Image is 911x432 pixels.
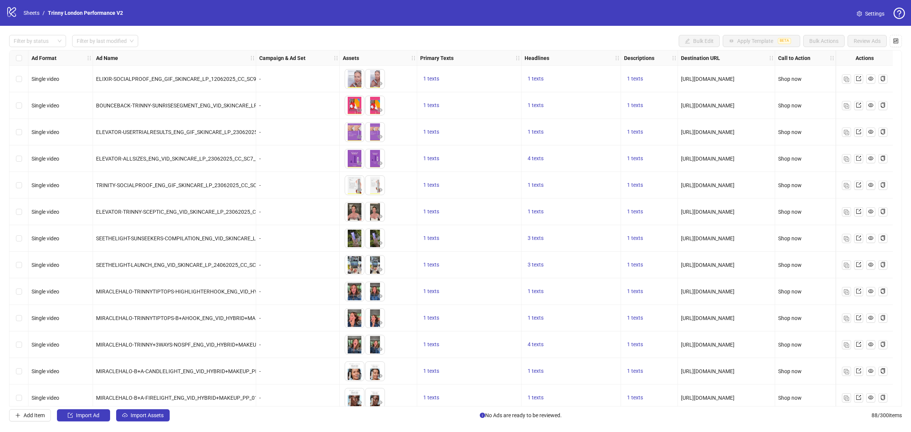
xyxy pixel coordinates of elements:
[92,55,97,61] span: holder
[68,413,73,418] span: import
[868,315,873,320] span: eye
[423,208,439,214] span: 1 texts
[345,282,364,301] img: Asset 1
[856,289,861,294] span: export
[345,202,364,221] img: Asset 1
[357,81,362,86] span: eye
[357,240,362,246] span: eye
[411,55,416,61] span: holder
[375,398,385,407] button: Preview
[627,182,643,188] span: 1 texts
[880,235,886,241] span: copy
[835,55,840,61] span: holder
[345,123,364,142] img: Asset 1
[842,154,851,163] button: Duplicate
[366,335,385,354] img: Asset 2
[377,320,383,325] span: eye
[525,393,547,402] button: 1 texts
[844,263,849,268] img: Duplicate
[423,262,439,268] span: 1 texts
[528,129,544,135] span: 1 texts
[868,368,873,374] span: eye
[624,154,646,163] button: 1 texts
[9,92,28,119] div: Select row 2
[627,288,643,294] span: 1 texts
[528,315,544,321] span: 1 texts
[844,210,849,215] img: Duplicate
[259,75,336,83] div: -
[9,119,28,145] div: Select row 3
[9,305,28,331] div: Select row 10
[57,409,110,421] button: Import Ad
[627,368,643,374] span: 1 texts
[377,214,383,219] span: eye
[15,413,20,418] span: plus
[377,107,383,113] span: eye
[856,262,861,267] span: export
[420,234,442,243] button: 1 texts
[355,79,364,88] button: Preview
[525,128,547,137] button: 1 texts
[375,345,385,354] button: Preview
[375,186,385,195] button: Preview
[9,252,28,278] div: Select row 8
[525,181,547,190] button: 1 texts
[96,76,282,82] span: ELIXIR-SOCIALPROOF_ENG_GIF_SKINCARE_LP_12062025_CC_SC9_USP7_TL_
[355,292,364,301] button: Preview
[366,255,385,274] img: Asset 2
[856,182,861,188] span: export
[366,309,385,328] img: Asset 2
[624,287,646,296] button: 1 texts
[9,358,28,385] div: Select row 12
[842,314,851,323] button: Duplicate
[856,156,861,161] span: export
[894,8,905,19] span: question-circle
[525,207,547,216] button: 1 texts
[355,398,364,407] button: Preview
[525,101,547,110] button: 1 texts
[528,155,544,161] span: 4 texts
[357,161,362,166] span: eye
[856,235,861,241] span: export
[355,345,364,354] button: Preview
[345,149,364,168] img: Asset 1
[615,55,620,61] span: holder
[375,132,385,142] button: Preview
[624,234,646,243] button: 1 texts
[520,55,526,61] span: holder
[528,288,544,294] span: 1 texts
[423,368,439,374] span: 1 texts
[677,55,682,61] span: holder
[525,314,547,323] button: 1 texts
[844,396,849,401] img: Duplicate
[723,35,800,47] button: Apply TemplateBETA
[339,55,344,61] span: holder
[624,181,646,190] button: 1 texts
[377,400,383,405] span: eye
[627,155,643,161] span: 1 texts
[366,362,385,381] img: Asset 2
[844,130,849,135] img: Duplicate
[357,187,362,192] span: eye
[624,101,646,110] button: 1 texts
[880,262,886,267] span: copy
[627,208,643,214] span: 1 texts
[528,368,544,374] span: 1 texts
[769,55,774,61] span: holder
[627,394,643,400] span: 1 texts
[345,255,364,274] img: Asset 1
[259,101,336,110] div: -
[9,145,28,172] div: Select row 4
[32,54,57,62] strong: Ad Format
[345,229,364,248] img: Asset 1
[375,292,385,301] button: Preview
[525,234,547,243] button: 3 texts
[624,74,646,84] button: 1 texts
[375,79,385,88] button: Preview
[624,207,646,216] button: 1 texts
[9,409,51,421] button: Add Item
[377,161,383,166] span: eye
[624,128,646,137] button: 1 texts
[774,55,779,61] span: holder
[131,412,164,418] span: Import Assets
